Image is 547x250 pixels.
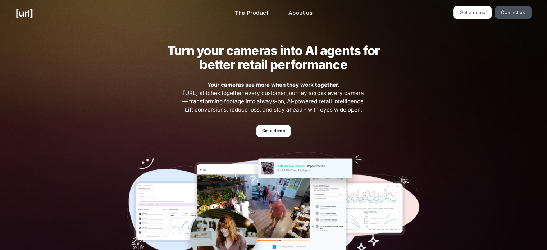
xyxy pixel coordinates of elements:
[181,81,366,114] span: [URL] stitches together every customer journey across every camera — transforming footage into al...
[15,6,33,20] a: [URL]
[453,6,492,19] a: Get a demo
[495,6,532,19] a: Contact us
[256,125,291,137] a: Get a demo
[156,44,391,72] h2: Turn your cameras into AI agents for better retail performance
[283,6,318,20] a: About us
[229,6,274,20] a: The Product
[208,81,339,88] strong: Your cameras see more when they work together.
